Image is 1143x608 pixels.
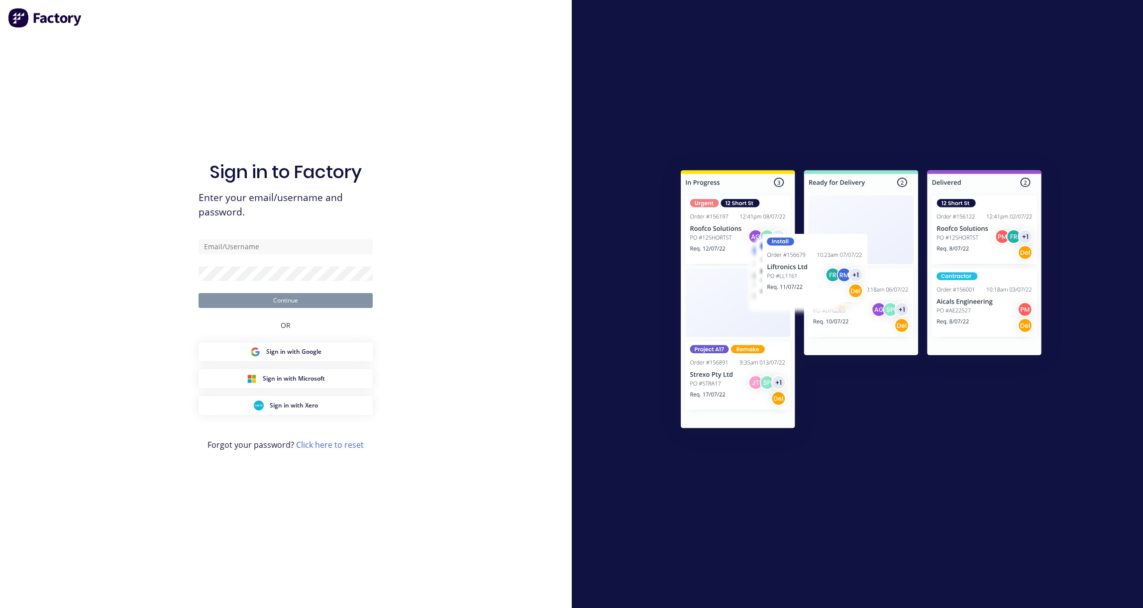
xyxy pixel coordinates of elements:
img: Microsoft Sign in [247,374,257,384]
a: Click here to reset [296,439,364,450]
img: Xero Sign in [254,401,264,410]
span: Enter your email/username and password. [199,191,373,219]
button: Microsoft Sign inSign in with Microsoft [199,369,373,388]
input: Email/Username [199,239,373,254]
button: Xero Sign inSign in with Xero [199,396,373,415]
img: Sign in [659,150,1063,452]
span: Forgot your password? [208,439,364,451]
button: Continue [199,293,373,308]
button: Google Sign inSign in with Google [199,342,373,361]
span: Sign in with Xero [270,401,318,410]
img: Factory [8,8,83,28]
span: Sign in with Google [266,347,321,356]
h1: Sign in to Factory [209,161,362,183]
img: Google Sign in [250,347,260,357]
span: Sign in with Microsoft [263,374,325,383]
div: OR [281,308,291,342]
